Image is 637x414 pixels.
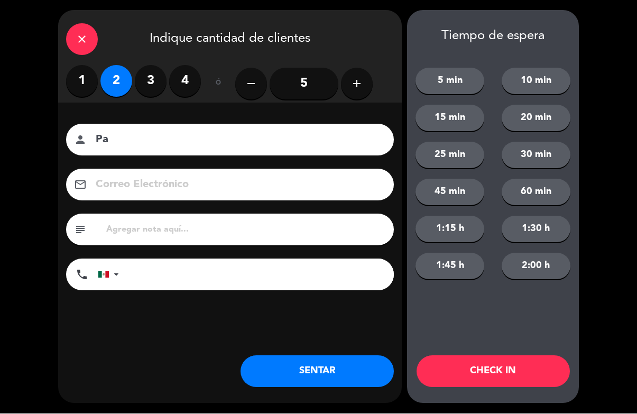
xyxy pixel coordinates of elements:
[135,66,167,97] label: 3
[416,105,484,132] button: 15 min
[76,269,88,281] i: phone
[74,224,87,236] i: subject
[417,356,570,388] button: CHECK IN
[100,66,132,97] label: 2
[350,78,363,90] i: add
[502,216,570,243] button: 1:30 h
[502,68,570,95] button: 10 min
[74,134,87,146] i: person
[95,131,380,150] input: Nombre del cliente
[416,179,484,206] button: 45 min
[502,179,570,206] button: 60 min
[416,216,484,243] button: 1:15 h
[98,260,123,290] div: Mexico (México): +52
[66,66,98,97] label: 1
[105,223,386,237] input: Agregar nota aquí...
[58,11,402,66] div: Indique cantidad de clientes
[95,176,380,195] input: Correo Electrónico
[169,66,201,97] label: 4
[76,33,88,46] i: close
[502,105,570,132] button: 20 min
[241,356,394,388] button: SENTAR
[341,68,373,100] button: add
[502,142,570,169] button: 30 min
[74,179,87,191] i: email
[235,68,267,100] button: remove
[502,253,570,280] button: 2:00 h
[416,142,484,169] button: 25 min
[245,78,257,90] i: remove
[407,29,579,44] div: Tiempo de espera
[201,66,235,103] div: ó
[416,68,484,95] button: 5 min
[416,253,484,280] button: 1:45 h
